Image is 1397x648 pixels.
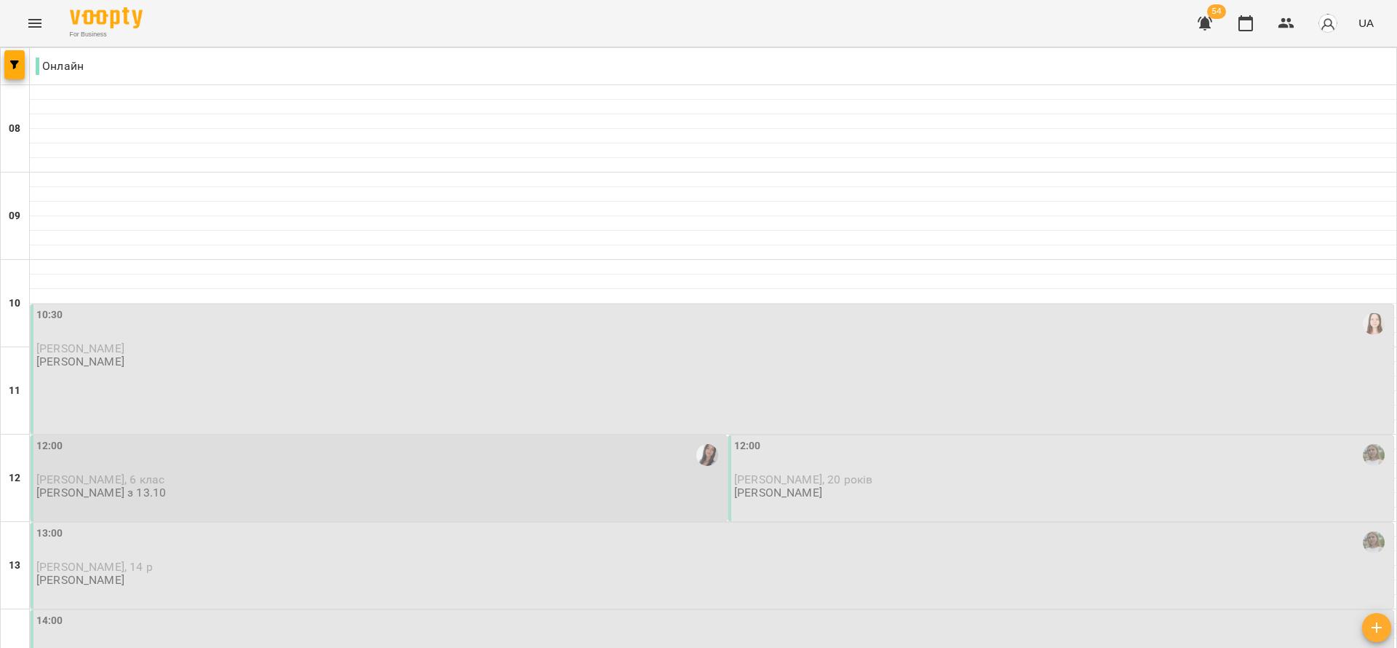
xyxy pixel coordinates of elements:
[36,574,124,586] p: [PERSON_NAME]
[36,526,63,542] label: 13:00
[734,486,822,499] p: [PERSON_NAME]
[9,558,20,574] h6: 13
[36,58,84,75] p: Онлайн
[70,7,143,28] img: Voopty Logo
[1362,613,1391,642] button: Створити урок
[1363,532,1385,553] img: Мосійчук Яна Михайлівна
[70,30,143,39] span: For Business
[1318,13,1338,33] img: avatar_s.png
[1207,4,1226,19] span: 54
[9,383,20,399] h6: 11
[36,486,166,499] p: [PERSON_NAME] з 13.10
[36,473,164,486] span: [PERSON_NAME], 6 клас
[1358,15,1374,31] span: UA
[17,6,52,41] button: Menu
[1353,9,1380,36] button: UA
[9,296,20,312] h6: 10
[1363,444,1385,466] img: Мосійчук Яна Михайлівна
[36,307,63,323] label: 10:30
[36,341,124,355] span: [PERSON_NAME]
[9,470,20,486] h6: 12
[734,473,872,486] span: [PERSON_NAME], 20 років
[36,438,63,454] label: 12:00
[36,355,124,368] p: [PERSON_NAME]
[36,613,63,629] label: 14:00
[696,444,718,466] img: Рараговська Антоніна Леонівна
[36,560,153,574] span: [PERSON_NAME], 14 р
[9,208,20,224] h6: 09
[1363,313,1385,335] img: Клещевнікова Анна Анатоліївна
[9,121,20,137] h6: 08
[734,438,761,454] label: 12:00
